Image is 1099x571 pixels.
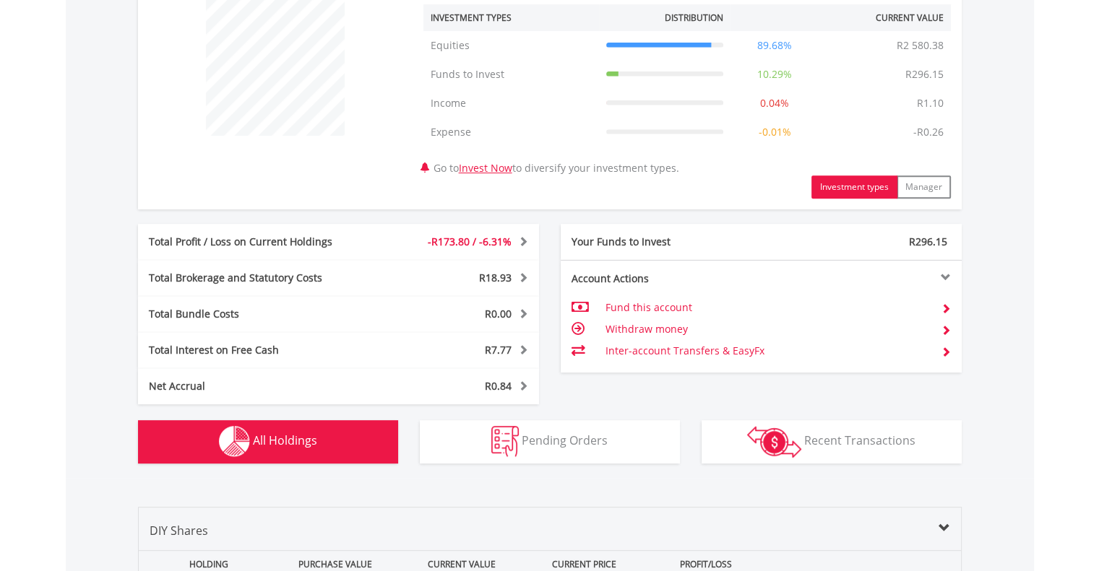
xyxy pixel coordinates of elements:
[730,60,819,89] td: 10.29%
[897,175,951,199] button: Manager
[605,340,929,362] td: Inter-account Transfers & EasyFx
[730,89,819,118] td: 0.04%
[423,4,599,31] th: Investment Types
[491,426,519,457] img: pending_instructions-wht.png
[253,432,317,448] span: All Holdings
[804,432,915,448] span: Recent Transactions
[730,31,819,60] td: 89.68%
[906,118,951,147] td: -R0.26
[423,31,599,60] td: Equities
[898,60,951,89] td: R296.15
[561,235,762,249] div: Your Funds to Invest
[702,420,962,463] button: Recent Transactions
[423,118,599,147] td: Expense
[665,12,723,24] div: Distribution
[423,89,599,118] td: Income
[605,297,929,318] td: Fund this account
[747,426,801,458] img: transactions-zar-wht.png
[910,89,951,118] td: R1.10
[485,379,512,393] span: R0.84
[459,161,512,175] a: Invest Now
[138,379,372,393] div: Net Accrual
[561,271,762,286] div: Account Actions
[138,235,372,249] div: Total Profit / Loss on Current Holdings
[479,271,512,284] span: R18.93
[811,175,897,199] button: Investment types
[138,420,398,463] button: All Holdings
[889,31,951,60] td: R2 580.38
[138,271,372,285] div: Total Brokerage and Statutory Costs
[423,60,599,89] td: Funds to Invest
[428,235,512,248] span: -R173.80 / -6.31%
[819,4,951,31] th: Current Value
[138,343,372,357] div: Total Interest on Free Cash
[909,235,947,248] span: R296.15
[605,318,929,340] td: Withdraw money
[485,307,512,321] span: R0.00
[485,343,512,357] span: R7.77
[138,307,372,321] div: Total Bundle Costs
[730,118,819,147] td: -0.01%
[219,426,250,457] img: holdings-wht.png
[420,420,680,463] button: Pending Orders
[150,523,208,539] span: DIY Shares
[522,432,608,448] span: Pending Orders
